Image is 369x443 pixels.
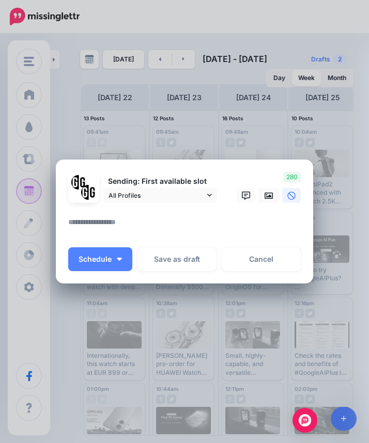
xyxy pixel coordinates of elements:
[103,188,217,203] a: All Profiles
[109,190,205,201] span: All Profiles
[222,247,301,271] a: Cancel
[283,172,301,182] span: 280
[293,408,317,433] div: Open Intercom Messenger
[117,258,122,261] img: arrow-down-white.png
[137,247,217,271] button: Save as draft
[71,175,86,190] img: 353459792_649996473822713_4483302954317148903_n-bsa138318.png
[81,185,96,200] img: JT5sWCfR-79925.png
[68,247,132,271] button: Schedule
[103,176,217,187] p: Sending: First available slot
[79,256,112,263] span: Schedule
